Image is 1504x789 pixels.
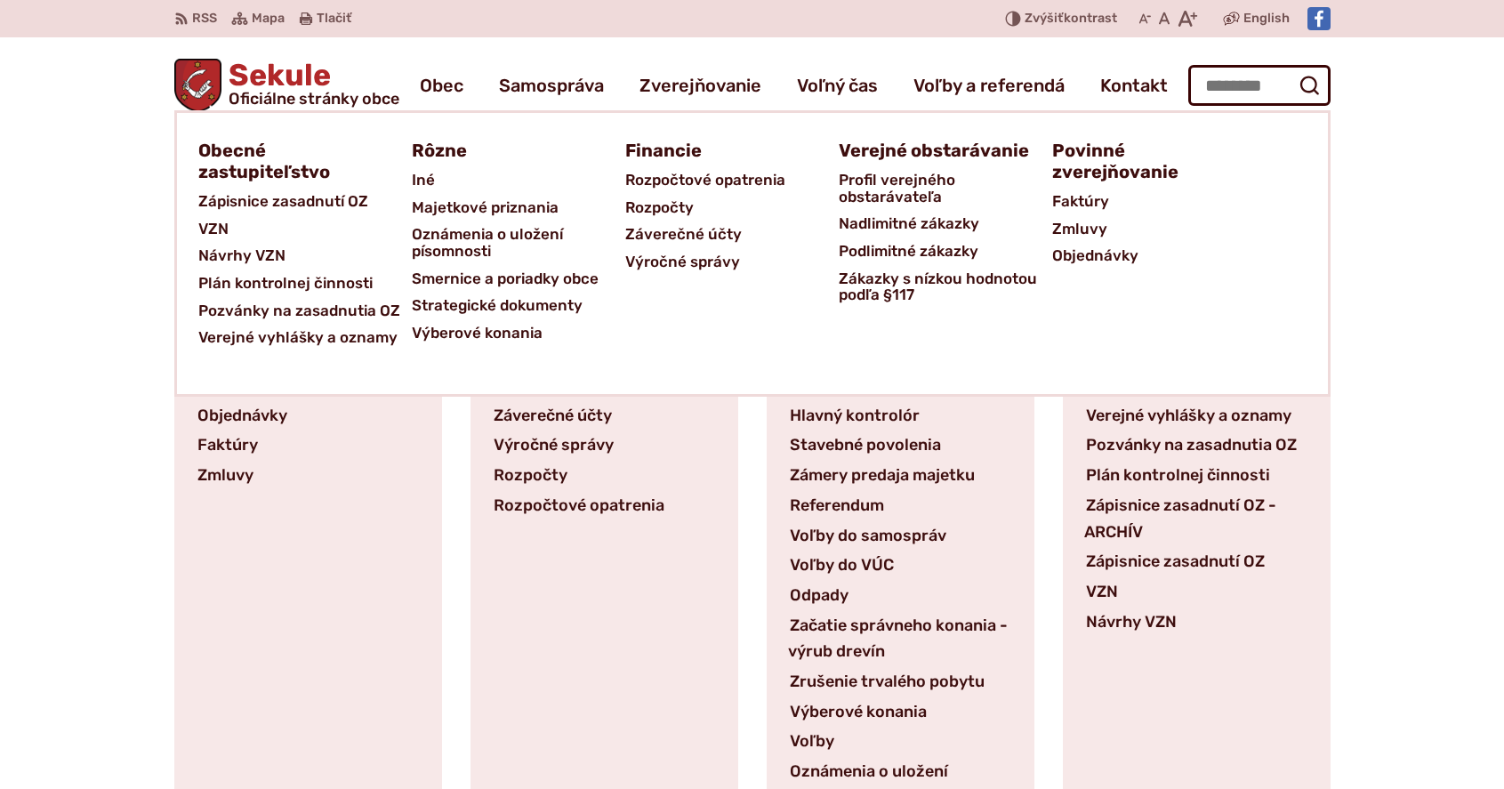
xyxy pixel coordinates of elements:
[1084,465,1272,485] a: Plán kontrolnej činnosti
[1052,242,1138,270] span: Objednávky
[412,292,583,319] span: Strategické dokumenty
[412,194,559,221] span: Majetkové priznania
[788,465,977,485] a: Zámery predaja majetku
[788,555,896,575] a: Voľby do VÚC
[839,238,1052,265] a: Podlimitné zákazky
[1025,12,1117,27] span: kontrast
[198,297,400,325] span: Pozvánky na zasadnutia OZ
[412,221,625,264] a: Oznámenia o uložení písomnosti
[1052,215,1107,243] span: Zmluvy
[492,495,666,515] a: Rozpočtové opatrenia
[788,585,850,605] a: Odpady
[198,324,412,351] a: Verejné vyhlášky a oznamy
[196,406,289,425] a: Objednávky
[788,702,929,721] a: Výberové konania
[625,194,839,221] a: Rozpočty
[499,60,604,110] span: Samospráva
[839,238,978,265] span: Podlimitné zákazky
[198,215,229,243] span: VZN
[1100,60,1168,110] a: Kontakt
[192,8,217,29] span: RSS
[492,406,614,425] a: Záverečné účty
[1052,134,1244,188] a: Povinné zverejňovanie
[797,60,878,110] a: Voľný čas
[1084,551,1267,571] a: Zápisnice zasadnutí OZ
[788,731,836,751] a: Voľby
[913,60,1065,110] a: Voľby a referendá
[492,435,615,455] a: Výročné správy
[412,265,599,293] span: Smernice a poriadky obce
[196,435,260,455] a: Faktúry
[639,60,761,110] a: Zverejňovanie
[412,166,435,194] span: Iné
[1052,242,1266,270] a: Objednávky
[492,465,569,485] a: Rozpočty
[412,319,625,347] a: Výberové konania
[1084,406,1293,425] a: Verejné vyhlášky a oznamy
[412,292,625,319] a: Strategické dokumenty
[1025,11,1064,26] span: Zvýšiť
[1084,435,1299,455] a: Pozvánky na zasadnutia OZ
[198,134,390,188] a: Obecné zastupiteľstvo
[625,134,817,166] a: Financie
[625,248,839,276] a: Výročné správy
[196,465,255,485] a: Zmluvy
[412,134,467,166] span: Rôzne
[788,672,986,691] a: Zrušenie trvalého pobytu
[198,242,286,270] span: Návrhy VZN
[221,60,399,107] span: Sekule
[198,188,412,215] a: Zápisnice zasadnutí OZ
[788,495,886,515] a: Referendum
[839,210,1052,238] a: Nadlimitné zákazky
[198,270,412,297] a: Plán kontrolnej činnosti
[1307,7,1331,30] img: Prejsť na Facebook stránku
[1084,612,1178,632] a: Návrhy VZN
[625,221,742,248] span: Záverečné účty
[839,166,1052,210] a: Profil verejného obstarávateľa
[625,248,740,276] span: Výročné správy
[625,194,694,221] span: Rozpočty
[198,324,398,351] span: Verejné vyhlášky a oznamy
[625,134,702,166] span: Financie
[625,166,839,194] a: Rozpočtové opatrenia
[1084,582,1120,601] a: VZN
[788,526,948,545] a: Voľby do samospráv
[1052,188,1109,215] span: Faktúry
[1052,215,1266,243] a: Zmluvy
[174,59,222,112] img: Prejsť na domovskú stránku
[412,166,625,194] a: Iné
[839,134,1031,166] a: Verejné obstarávanie
[412,134,604,166] a: Rôzne
[839,134,1029,166] span: Verejné obstarávanie
[252,8,285,29] span: Mapa
[412,319,543,347] span: Výberové konania
[839,265,1052,309] span: Zákazky s nízkou hodnotou podľa §117
[198,297,412,325] a: Pozvánky na zasadnutia OZ
[625,166,785,194] span: Rozpočtové opatrenia
[839,210,979,238] span: Nadlimitné zákazky
[412,194,625,221] a: Majetkové priznania
[625,221,839,248] a: Záverečné účty
[1240,8,1293,29] a: English
[198,215,412,243] a: VZN
[317,12,351,27] span: Tlačiť
[198,188,368,215] span: Zápisnice zasadnutí OZ
[788,616,1008,662] a: Začatie správneho konania - výrub drevín
[229,91,399,107] span: Oficiálne stránky obce
[1084,495,1276,542] a: Zápisnice zasadnutí OZ - ARCHÍV
[1052,188,1266,215] a: Faktúry
[788,435,943,455] a: Stavebné povolenia
[174,59,400,112] a: Logo Sekule, prejsť na domovskú stránku.
[198,242,412,270] a: Návrhy VZN
[788,406,921,425] a: Hlavný kontrolór
[420,60,463,110] a: Obec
